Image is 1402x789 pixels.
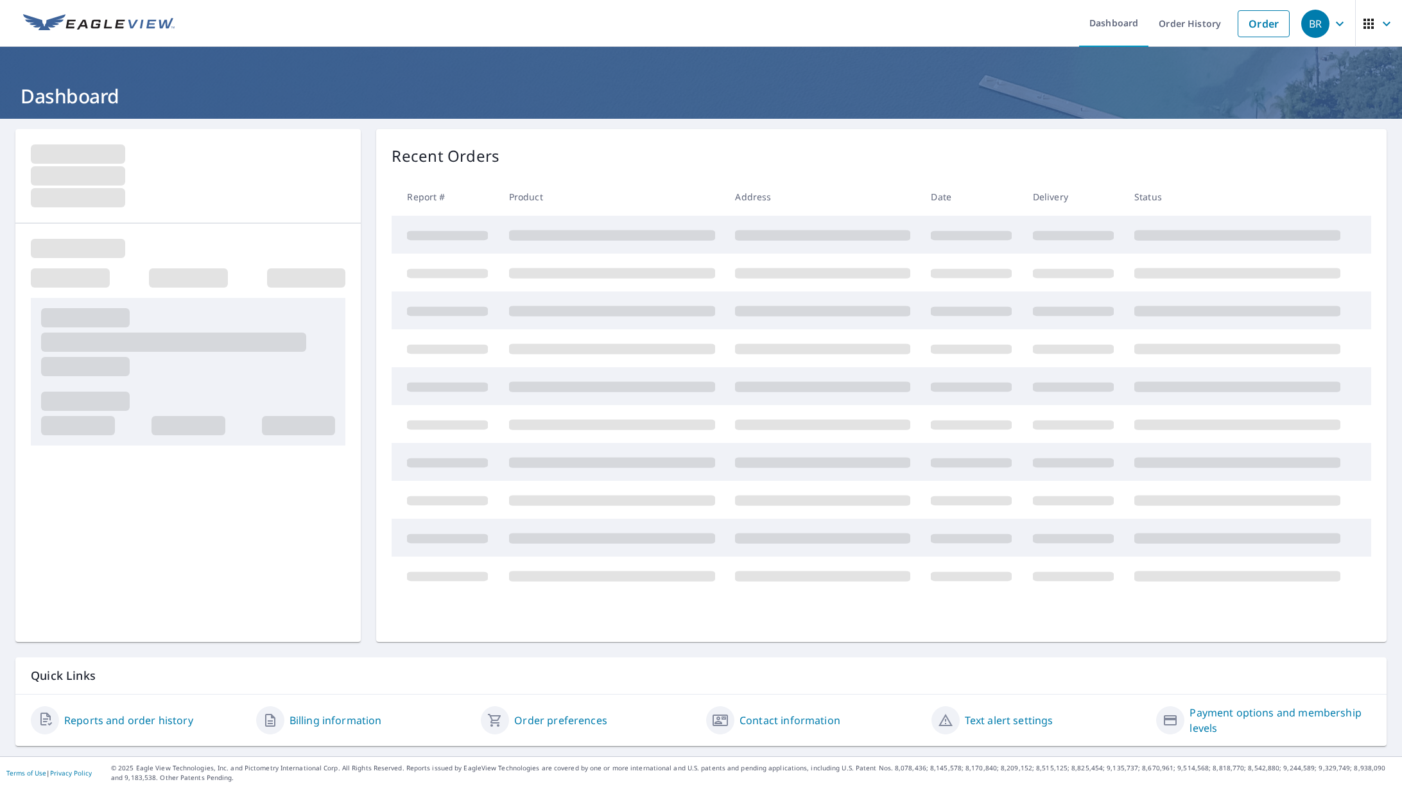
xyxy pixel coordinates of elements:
a: Reports and order history [64,713,193,728]
a: Payment options and membership levels [1190,705,1371,736]
a: Contact information [740,713,840,728]
a: Text alert settings [965,713,1053,728]
p: | [6,769,92,777]
th: Address [725,178,921,216]
a: Terms of Use [6,768,46,777]
a: Privacy Policy [50,768,92,777]
th: Report # [392,178,498,216]
p: Quick Links [31,668,1371,684]
th: Product [499,178,725,216]
p: Recent Orders [392,144,499,168]
p: © 2025 Eagle View Technologies, Inc. and Pictometry International Corp. All Rights Reserved. Repo... [111,763,1396,783]
th: Status [1124,178,1351,216]
a: Order preferences [514,713,607,728]
a: Order [1238,10,1290,37]
th: Date [921,178,1022,216]
a: Billing information [290,713,382,728]
th: Delivery [1023,178,1124,216]
div: BR [1301,10,1329,38]
h1: Dashboard [15,83,1387,109]
img: EV Logo [23,14,175,33]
